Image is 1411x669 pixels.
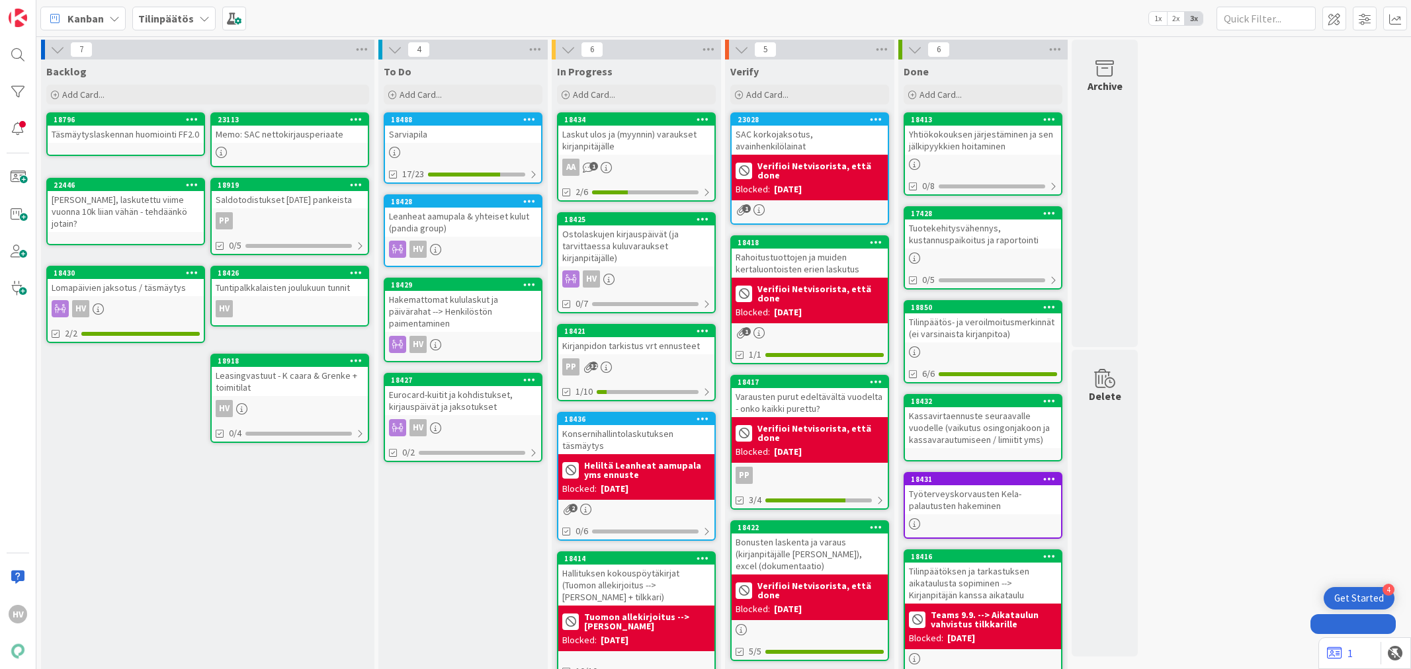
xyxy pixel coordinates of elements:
div: 18432 [905,395,1061,407]
b: Verifioi Netvisorista, että done [757,161,884,180]
div: Rahoitustuottojen ja muiden kertaluontoisten erien laskutus [732,249,888,278]
span: Add Card... [62,89,105,100]
span: 1/10 [576,385,593,399]
div: 18436 [564,414,714,424]
div: Blocked: [736,445,770,459]
span: To Do [384,65,411,78]
div: 23028 [738,115,888,124]
div: HV [583,270,600,288]
div: 18919Saldotodistukset [DATE] pankeista [212,179,368,208]
div: 18436 [558,413,714,425]
div: HV [216,300,233,317]
a: 18428Leanheat aamupala & yhteiset kulut (pandia group)HV [384,194,542,267]
div: [DATE] [774,602,802,616]
div: 18488 [385,114,541,126]
a: 18413Yhtiökokouksen järjestäminen ja sen jälkipyykkien hoitaminen0/8 [904,112,1062,196]
div: Blocked: [562,633,597,647]
div: PP [562,358,579,375]
span: 1x [1149,12,1167,25]
div: Bonusten laskenta ja varaus (kirjanpitäjälle [PERSON_NAME]), excel (dokumentaatio) [732,533,888,574]
div: [DATE] [601,482,628,496]
div: PP [216,212,233,229]
div: Kirjanpidon tarkistus vrt ennusteet [558,337,714,354]
div: Delete [1089,388,1121,404]
span: 4 [407,42,430,58]
span: 0/8 [922,179,935,193]
a: 18434Laskut ulos ja (myynnin) varaukset kirjanpitäjälleAA2/6 [557,112,716,202]
div: 18426Tuntipalkkalaisten joulukuun tunnit [212,267,368,296]
div: 18417 [732,376,888,388]
div: PP [212,212,368,229]
b: Heliltä Leanheat aamupala yms ennuste [584,461,710,479]
div: Tilinpäätöksen ja tarkastuksen aikataulusta sopiminen --> Kirjanpitäjän kanssa aikataulu [905,563,1061,604]
div: 18414 [558,553,714,565]
a: 18417Varausten purut edeltävältä vuodelta - onko kaikki purettu?Verifioi Netvisorista, että doneB... [730,375,889,510]
div: [PERSON_NAME], laskutettu viime vuonna 10k liian vähän - tehdäänkö jotain? [48,191,204,232]
span: Kanban [67,11,104,26]
div: HV [409,419,427,436]
div: 18422 [732,522,888,533]
div: 18918 [218,356,368,366]
a: 18918Leasingvastuut - K caara & Grenke + toimitilatHV0/4 [210,354,369,443]
input: Quick Filter... [1217,7,1316,30]
span: 0/2 [402,446,415,459]
div: 18919 [218,180,368,190]
span: 2 [569,504,577,512]
span: 3x [1185,12,1203,25]
div: [DATE] [774,445,802,459]
div: 18434Laskut ulos ja (myynnin) varaukset kirjanpitäjälle [558,114,714,155]
div: 18796 [54,115,204,124]
div: 18413Yhtiökokouksen järjestäminen ja sen jälkipyykkien hoitaminen [905,114,1061,155]
div: Täsmäytyslaskennan huomiointi FF2.0 [48,126,204,143]
div: Blocked: [736,305,770,319]
div: Kassavirtaennuste seuraavalle vuodelle (vaikutus osingonjakoon ja kassavarautumiseen / limiitit yms) [905,407,1061,448]
a: 18418Rahoitustuottojen ja muiden kertaluontoisten erien laskutusVerifioi Netvisorista, että doneB... [730,235,889,364]
span: 6 [927,42,950,58]
div: 18418Rahoitustuottojen ja muiden kertaluontoisten erien laskutus [732,237,888,278]
div: 18427Eurocard-kuitit ja kohdistukset, kirjauspäivät ja jaksotukset [385,374,541,415]
span: 5/5 [749,645,761,658]
a: 18429Hakemattomat kululaskut ja päivärahat --> Henkilöstön paimentaminenHV [384,278,542,362]
div: 18421Kirjanpidon tarkistus vrt ennusteet [558,325,714,354]
b: Tuomon allekirjoitus --> [PERSON_NAME] [584,612,710,631]
div: 22446[PERSON_NAME], laskutettu viime vuonna 10k liian vähän - tehdäänkö jotain? [48,179,204,232]
div: PP [736,467,753,484]
div: HV [212,300,368,317]
div: 18434 [564,115,714,124]
div: 18796Täsmäytyslaskennan huomiointi FF2.0 [48,114,204,143]
span: 32 [589,362,598,370]
div: 18919 [212,179,368,191]
div: 18427 [385,374,541,386]
div: Open Get Started checklist, remaining modules: 4 [1324,587,1394,610]
div: 18426 [218,268,368,278]
div: Yhtiökokouksen järjestäminen ja sen jälkipyykkien hoitaminen [905,126,1061,155]
div: 18418 [738,238,888,247]
a: 18850Tilinpäätös- ja veroilmoitusmerkinnät (ei varsinaista kirjanpitoa)6/6 [904,300,1062,383]
div: 18414Hallituksen kokouspöytäkirjat (Tuomon allekirjoitus --> [PERSON_NAME] + tilkkari) [558,553,714,606]
div: Varausten purut edeltävältä vuodelta - onko kaikki purettu? [732,388,888,417]
span: Done [904,65,929,78]
div: HV [385,241,541,258]
span: 6 [581,42,603,58]
span: Backlog [46,65,87,78]
div: 18431 [911,475,1061,484]
div: HV [409,241,427,258]
div: HV [48,300,204,317]
span: 1 [589,162,598,171]
div: 17428Tuotekehitysvähennys, kustannuspaikoitus ja raportointi [905,208,1061,249]
div: Lomapäivien jaksotus / täsmäytys [48,279,204,296]
a: 22446[PERSON_NAME], laskutettu viime vuonna 10k liian vähän - tehdäänkö jotain? [46,178,205,245]
span: 0/7 [576,297,588,311]
span: 0/5 [229,239,241,253]
span: Add Card... [919,89,962,100]
div: HV [72,300,89,317]
div: 18918 [212,355,368,367]
div: 18436Konsernihallintolaskutuksen täsmäytys [558,413,714,454]
div: Blocked: [562,482,597,496]
a: 18796Täsmäytyslaskennan huomiointi FF2.0 [46,112,205,156]
span: 2x [1167,12,1185,25]
div: HV [216,400,233,417]
span: 7 [70,42,93,58]
span: 6/6 [922,367,935,381]
span: Add Card... [400,89,442,100]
